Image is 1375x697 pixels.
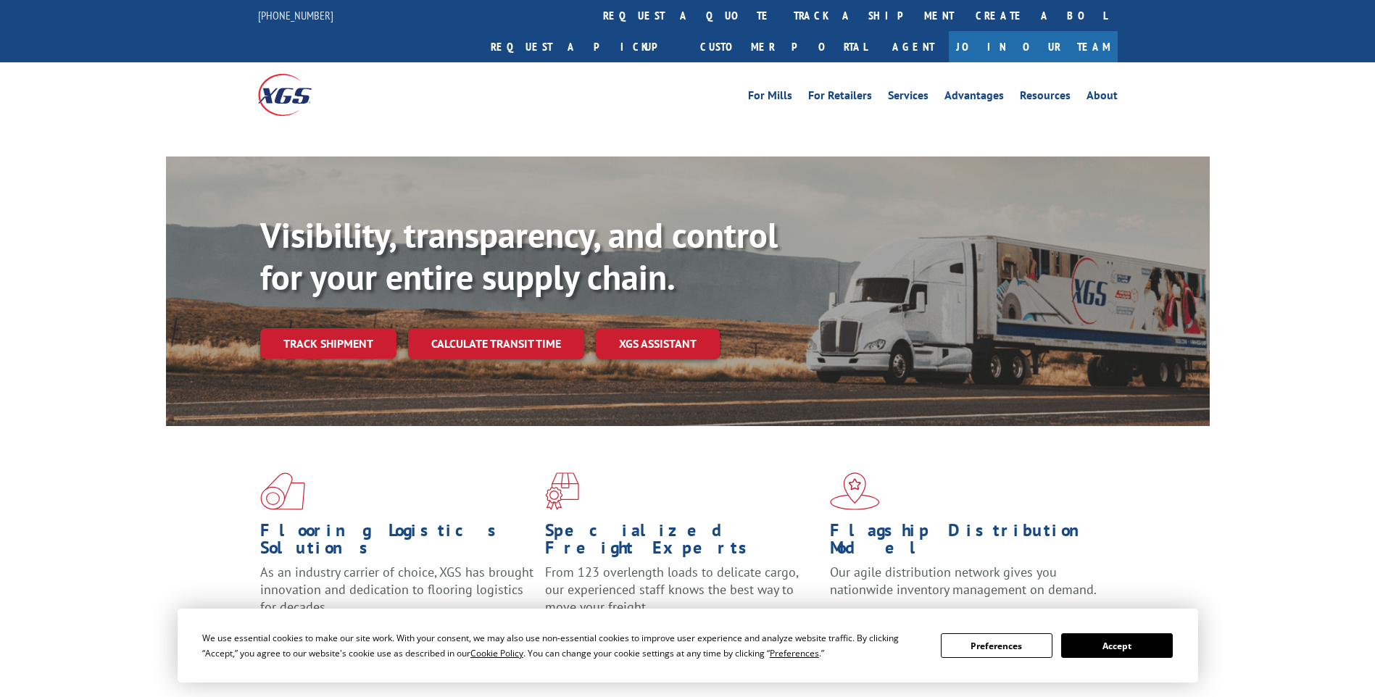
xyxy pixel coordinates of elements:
a: Join Our Team [949,31,1118,62]
a: Track shipment [260,328,396,359]
a: Request a pickup [480,31,689,62]
a: For Mills [748,90,792,106]
img: xgs-icon-flagship-distribution-model-red [830,472,880,510]
span: Preferences [770,647,819,659]
p: From 123 overlength loads to delicate cargo, our experienced staff knows the best way to move you... [545,564,819,628]
img: xgs-icon-focused-on-flooring-red [545,472,579,510]
a: Calculate transit time [408,328,584,359]
b: Visibility, transparency, and control for your entire supply chain. [260,212,778,299]
h1: Flooring Logistics Solutions [260,522,534,564]
a: Services [888,90,929,106]
span: Cookie Policy [470,647,523,659]
a: Resources [1020,90,1071,106]
a: Advantages [944,90,1004,106]
a: XGS ASSISTANT [596,328,720,359]
button: Preferences [941,633,1052,658]
h1: Specialized Freight Experts [545,522,819,564]
img: xgs-icon-total-supply-chain-intelligence-red [260,472,305,510]
span: Our agile distribution network gives you nationwide inventory management on demand. [830,564,1097,598]
button: Accept [1061,633,1173,658]
a: For Retailers [808,90,872,106]
a: Agent [878,31,949,62]
span: As an industry carrier of choice, XGS has brought innovation and dedication to flooring logistics... [260,564,533,615]
div: Cookie Consent Prompt [178,609,1198,683]
a: [PHONE_NUMBER] [258,8,333,22]
a: Customer Portal [689,31,878,62]
a: About [1087,90,1118,106]
h1: Flagship Distribution Model [830,522,1104,564]
div: We use essential cookies to make our site work. With your consent, we may also use non-essential ... [202,630,923,661]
